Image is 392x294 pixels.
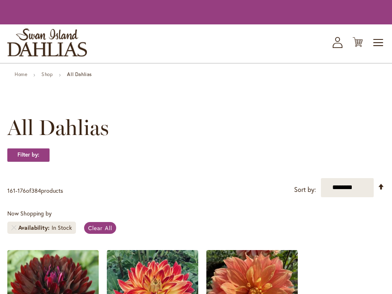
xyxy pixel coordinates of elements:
span: Clear All [88,224,112,232]
label: Sort by: [294,182,316,197]
span: 384 [31,187,41,194]
a: Home [15,71,27,77]
a: Clear All [84,222,116,234]
strong: Filter by: [7,148,50,162]
a: Remove Availability In Stock [11,225,16,230]
span: 176 [17,187,26,194]
div: In Stock [52,224,72,232]
a: store logo [7,28,87,57]
a: Shop [41,71,53,77]
p: - of products [7,184,63,197]
strong: All Dahlias [67,71,92,77]
span: 161 [7,187,15,194]
span: Availability [18,224,52,232]
span: Now Shopping by [7,209,52,217]
span: All Dahlias [7,115,109,140]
